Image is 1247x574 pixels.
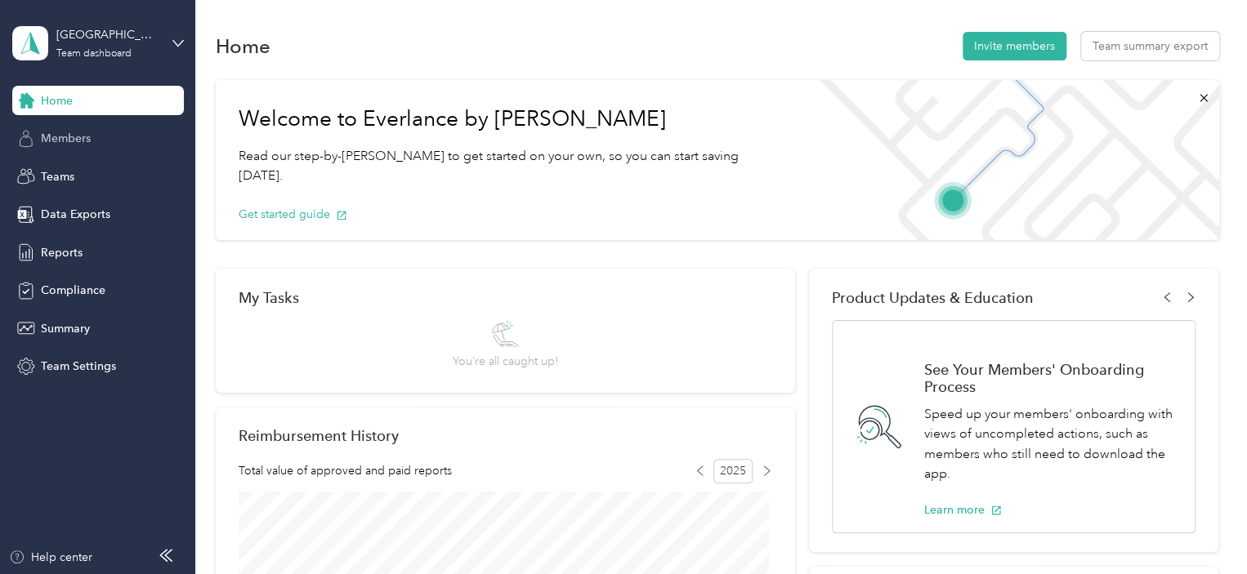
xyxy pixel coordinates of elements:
span: Reports [41,244,83,261]
img: Welcome to everlance [803,80,1218,240]
span: Product Updates & Education [832,289,1034,306]
div: Team dashboard [56,49,132,59]
span: Summary [41,320,90,337]
span: Team Settings [41,358,116,375]
h1: Home [216,38,270,55]
iframe: Everlance-gr Chat Button Frame [1155,483,1247,574]
p: Read our step-by-[PERSON_NAME] to get started on your own, so you can start saving [DATE]. [239,146,781,186]
div: My Tasks [239,289,772,306]
span: Compliance [41,282,105,299]
h2: Reimbursement History [239,427,399,444]
span: Members [41,130,91,147]
button: Learn more [924,501,1002,518]
button: Team summary export [1081,32,1219,60]
span: Teams [41,168,74,185]
h1: See Your Members' Onboarding Process [924,361,1178,395]
button: Help center [9,549,92,566]
p: Speed up your members' onboarding with views of uncompleted actions, such as members who still ne... [924,404,1178,484]
span: Total value of approved and paid reports [239,462,452,479]
span: Data Exports [41,206,110,223]
span: 2025 [713,459,753,483]
h1: Welcome to Everlance by [PERSON_NAME] [239,106,781,132]
span: You’re all caught up! [453,353,558,370]
div: [GEOGRAPHIC_DATA] [56,26,159,43]
button: Get started guide [239,206,347,223]
button: Invite members [963,32,1066,60]
span: Home [41,92,73,109]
